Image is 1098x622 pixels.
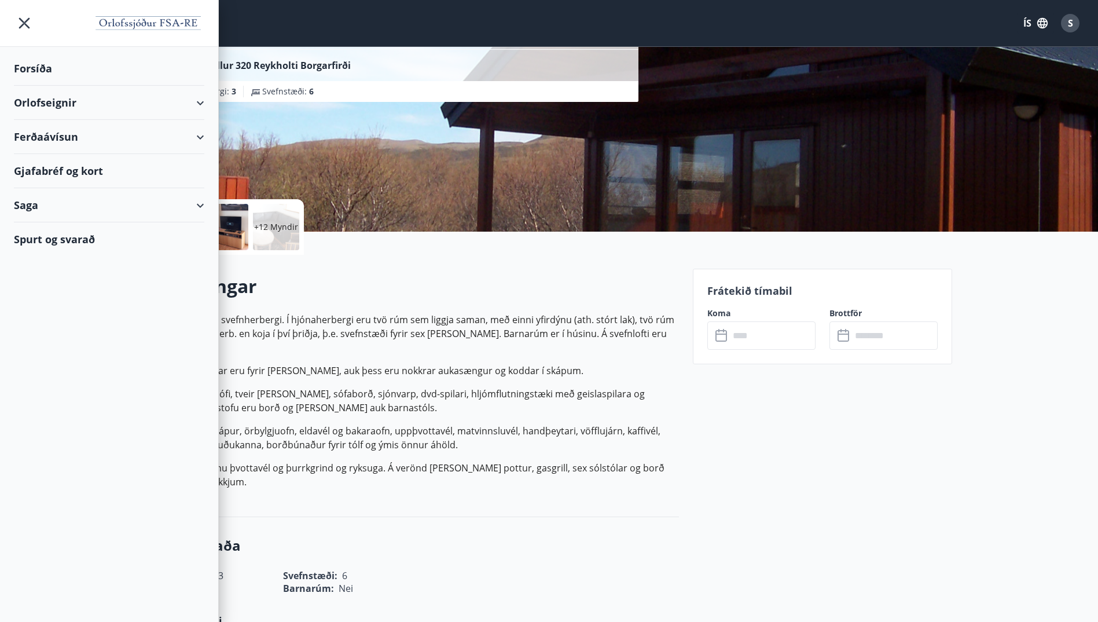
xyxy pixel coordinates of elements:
span: Austurvöllur 320 Reykholti Borgarfirði [174,59,351,72]
p: Frátekið tímabil [707,283,938,298]
span: Barnarúm : [283,582,334,595]
div: Ferðaávísun [14,120,204,154]
p: Í húsinu eru þrjú svefnherbergi. Í hjónaherbergi eru tvö rúm sem liggja saman, með einni yfirdýnu... [146,313,679,354]
p: Í stofu eru hornsófi, tveir [PERSON_NAME], sófaborð, sjónvarp, dvd-spilari, hljómflutningstæki me... [146,387,679,415]
div: Orlofseignir [14,86,204,120]
label: Koma [707,308,816,319]
button: menu [14,13,35,34]
p: Einnig eru í húsinu þvottavél og þurrkgrind og ryksuga. Á verönd [PERSON_NAME] pottur, gasgrill, ... [146,461,679,489]
div: Forsíða [14,52,204,86]
span: 6 [309,86,314,97]
span: 3 [232,86,236,97]
span: Nei [339,582,353,595]
div: Saga [14,188,204,222]
button: ÍS [1017,13,1054,34]
p: +12 Myndir [254,221,298,233]
span: Svefnstæði : [262,86,314,97]
p: Í eldhúsi eru ísskápur, örbylgjuofn, eldavél og bakaraofn, uppþvottavél, matvinnsluvél, handþeyta... [146,424,679,452]
p: Sængur og koddar eru fyrir [PERSON_NAME], auk þess eru nokkrar aukasængur og koddar í skápum. [146,364,679,378]
div: Spurt og svarað [14,222,204,256]
div: Gjafabréf og kort [14,154,204,188]
button: S [1056,9,1084,37]
h2: Upplýsingar [146,273,679,299]
img: union_logo [92,13,204,36]
h3: Svefnaðstaða [146,536,679,555]
label: Brottför [829,308,938,319]
span: S [1068,17,1073,30]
